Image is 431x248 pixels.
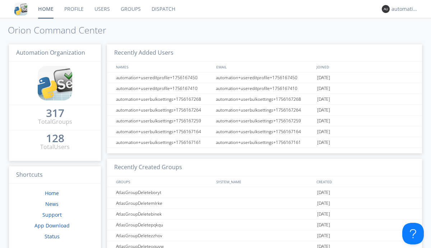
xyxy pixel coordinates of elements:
a: App Download [34,222,70,229]
a: 317 [46,109,64,118]
span: [DATE] [317,94,330,105]
span: [DATE] [317,126,330,137]
a: automation+userbulksettings+1756167264automation+userbulksettings+1756167264[DATE] [107,105,422,116]
a: automation+usereditprofile+1756167410automation+usereditprofile+1756167410[DATE] [107,83,422,94]
img: cddb5a64eb264b2086981ab96f4c1ba7 [38,66,72,100]
span: Automation Organization [16,49,85,57]
div: 317 [46,109,64,117]
a: 128 [46,135,64,143]
div: automation+userbulksettings+1756167268 [214,94,315,104]
a: automation+userbulksettings+1756167259automation+userbulksettings+1756167259[DATE] [107,116,422,126]
div: Total Users [40,143,70,151]
a: automation+userbulksettings+1756167164automation+userbulksettings+1756167164[DATE] [107,126,422,137]
iframe: Toggle Customer Support [402,223,424,244]
div: AtlasGroupDeletezzhov [114,230,214,241]
span: [DATE] [317,72,330,83]
a: AtlasGroupDeleteboryt[DATE] [107,187,422,198]
a: Status [45,233,60,240]
a: automation+userbulksettings+1756167268automation+userbulksettings+1756167268[DATE] [107,94,422,105]
div: AtlasGroupDeletebinek [114,209,214,219]
div: EMAIL [214,62,315,72]
div: automation+usereditprofile+1756167410 [114,83,214,94]
div: JOINED [315,62,415,72]
span: [DATE] [317,220,330,230]
img: cddb5a64eb264b2086981ab96f4c1ba7 [14,3,27,15]
div: automation+userbulksettings+1756167264 [214,105,315,115]
span: [DATE] [317,83,330,94]
span: [DATE] [317,187,330,198]
a: automation+userbulksettings+1756167161automation+userbulksettings+1756167161[DATE] [107,137,422,148]
div: automation+userbulksettings+1756167164 [114,126,214,137]
a: automation+usereditprofile+1756167450automation+usereditprofile+1756167450[DATE] [107,72,422,83]
span: [DATE] [317,198,330,209]
span: [DATE] [317,209,330,220]
div: automation+userbulksettings+1756167164 [214,126,315,137]
img: 373638.png [382,5,390,13]
a: AtlasGroupDeletemlrke[DATE] [107,198,422,209]
a: AtlasGroupDeletepqkqu[DATE] [107,220,422,230]
span: [DATE] [317,105,330,116]
div: automation+usereditprofile+1756167410 [214,83,315,94]
div: SYSTEM_NAME [214,176,315,187]
div: Total Groups [38,118,72,126]
span: [DATE] [317,116,330,126]
div: AtlasGroupDeleteboryt [114,187,214,198]
div: automation+userbulksettings+1756167268 [114,94,214,104]
div: CREATED [315,176,415,187]
h3: Recently Created Groups [107,159,422,176]
div: automation+atlas0003 [391,5,418,13]
div: automation+userbulksettings+1756167161 [214,137,315,148]
a: AtlasGroupDeletebinek[DATE] [107,209,422,220]
a: Home [45,190,59,197]
div: automation+userbulksettings+1756167264 [114,105,214,115]
div: automation+usereditprofile+1756167450 [114,72,214,83]
div: AtlasGroupDeletepqkqu [114,220,214,230]
div: AtlasGroupDeletemlrke [114,198,214,208]
span: [DATE] [317,230,330,241]
div: GROUPS [114,176,213,187]
div: NAMES [114,62,213,72]
div: automation+usereditprofile+1756167450 [214,72,315,83]
div: 128 [46,135,64,142]
h3: Shortcuts [9,166,101,184]
span: [DATE] [317,137,330,148]
h3: Recently Added Users [107,44,422,62]
div: automation+userbulksettings+1756167259 [214,116,315,126]
a: News [45,200,59,207]
a: Support [42,211,62,218]
div: automation+userbulksettings+1756167259 [114,116,214,126]
div: automation+userbulksettings+1756167161 [114,137,214,148]
a: AtlasGroupDeletezzhov[DATE] [107,230,422,241]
